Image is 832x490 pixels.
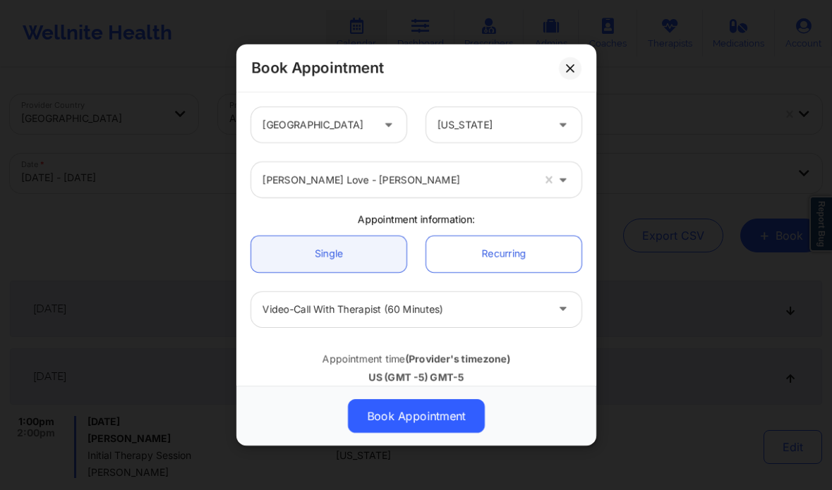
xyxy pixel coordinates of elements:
div: [US_STATE] [438,107,546,142]
button: Book Appointment [348,399,485,433]
div: Appointment information: [241,212,591,226]
div: Video-Call with Therapist (60 minutes) [263,292,546,327]
div: US (GMT -5) GMT-5 [251,370,581,384]
b: (Provider's timezone) [405,353,510,365]
h2: Book Appointment [251,59,384,78]
a: Single [251,236,406,272]
div: Appointment time [251,352,581,366]
div: [GEOGRAPHIC_DATA] [263,107,371,142]
a: Recurring [426,236,581,272]
div: [PERSON_NAME] Love - [PERSON_NAME] [263,162,532,197]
